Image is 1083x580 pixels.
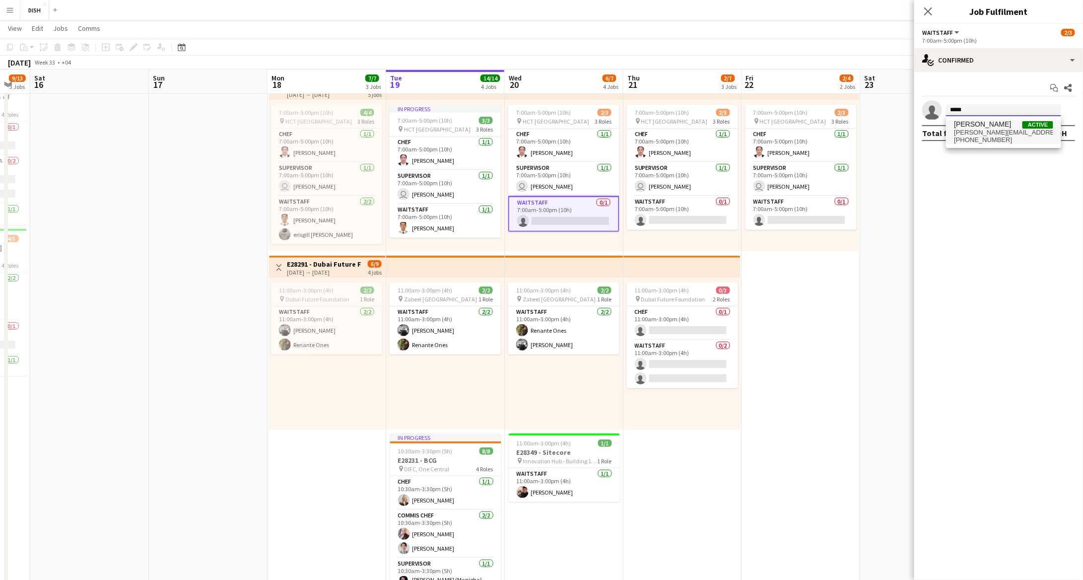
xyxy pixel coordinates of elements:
span: 1 Role [360,295,374,303]
app-card-role: Waitstaff1/17:00am-5:00pm (10h)[PERSON_NAME] [390,204,501,238]
span: Comms [78,24,100,33]
div: 3 Jobs [9,83,25,90]
app-card-role: Chef1/17:00am-5:00pm (10h)[PERSON_NAME] [627,129,738,162]
span: 23 [863,79,876,90]
span: HCT [GEOGRAPHIC_DATA] [285,118,352,125]
app-job-card: 7:00am-5:00pm (10h)4/4 HCT [GEOGRAPHIC_DATA]3 RolesChef1/17:00am-5:00pm (10h)[PERSON_NAME]Supervi... [271,105,382,244]
h3: E28291 - Dubai Future Foundation [287,260,361,269]
div: [DATE] → [DATE] [287,269,361,276]
span: 14/14 [480,74,500,82]
button: DISH [20,0,49,20]
span: View [8,24,22,33]
span: 20 [507,79,522,90]
span: Innovation Hub - Building 1, 35X7+R7V - Al Falak [GEOGRAPHIC_DATA] - [GEOGRAPHIC_DATA] Internet C... [523,457,598,465]
div: 7:00am-5:00pm (10h)2/3 HCT [GEOGRAPHIC_DATA]3 RolesChef1/17:00am-5:00pm (10h)[PERSON_NAME]Supervi... [627,105,738,230]
span: 7:00am-5:00pm (10h) [753,109,808,116]
span: 6/9 [368,260,382,268]
app-card-role: Chef1/17:00am-5:00pm (10h)[PERSON_NAME] [390,137,501,170]
span: HCT [GEOGRAPHIC_DATA] [641,118,708,125]
div: 11:00am-3:00pm (4h)1/1E28349 - Sitecore Innovation Hub - Building 1, 35X7+R7V - Al Falak [GEOGRAP... [509,434,620,502]
span: 3/3 [479,117,493,124]
div: Confirmed [914,48,1083,72]
span: 18 [270,79,284,90]
div: Total fee [922,128,956,138]
app-card-role: Chef1/17:00am-5:00pm (10h)[PERSON_NAME] [271,129,382,162]
span: 11:00am-3:00pm (4h) [517,439,571,447]
span: 6/7 [603,74,616,82]
div: 3 Jobs [722,83,737,90]
span: 2/3 [716,109,730,116]
span: HCT [GEOGRAPHIC_DATA] [404,126,471,133]
div: 7:00am-5:00pm (10h) [922,37,1075,44]
app-card-role: Supervisor1/17:00am-5:00pm (10h) [PERSON_NAME] [627,162,738,196]
app-job-card: 7:00am-5:00pm (10h)2/3 HCT [GEOGRAPHIC_DATA]3 RolesChef1/17:00am-5:00pm (10h)[PERSON_NAME]Supervi... [745,105,857,230]
span: 2/3 [1061,29,1075,36]
app-card-role: Waitstaff0/17:00am-5:00pm (10h) [627,196,738,230]
span: 2/7 [721,74,735,82]
app-card-role: Chef1/110:30am-3:30pm (5h)[PERSON_NAME] [390,476,501,510]
span: +971503640685 [954,136,1053,144]
span: Dubai Future Foundation [285,295,349,303]
span: Sat [865,73,876,82]
app-card-role: Waitstaff2/211:00am-3:00pm (4h)[PERSON_NAME]Renante Ones [271,306,382,355]
span: 3 Roles [357,118,374,125]
span: 2/4 [840,74,854,82]
span: 4/4 [360,109,374,116]
app-card-role: Chef0/111:00am-3:00pm (4h) [627,306,738,340]
span: Tue [390,73,402,82]
span: 11:00am-3:00pm (4h) [279,287,334,294]
div: 5 jobs [368,90,382,98]
span: 10:30am-3:30pm (5h) [398,447,453,455]
div: [DATE] → [DATE] [287,91,361,98]
span: 1 Role [597,295,611,303]
span: Active [1022,121,1053,129]
h3: Job Fulfilment [914,5,1083,18]
app-job-card: 11:00am-3:00pm (4h)0/3 Dubai Future Foundation2 RolesChef0/111:00am-3:00pm (4h) Waitstaff0/211:00... [627,283,738,388]
app-card-role: Waitstaff0/17:00am-5:00pm (10h) [745,196,857,230]
span: Zabeel [GEOGRAPHIC_DATA] [523,295,596,303]
app-card-role: Supervisor1/17:00am-5:00pm (10h) [PERSON_NAME] [390,170,501,204]
span: 7:00am-5:00pm (10h) [398,117,452,124]
span: 22 [745,79,754,90]
a: Comms [74,22,104,35]
span: HCT [GEOGRAPHIC_DATA] [760,118,826,125]
div: 4 jobs [368,268,382,276]
div: 2 Jobs [840,83,856,90]
div: +04 [62,59,71,66]
div: 3 Jobs [366,83,381,90]
span: Thu [627,73,640,82]
div: In progress [390,105,501,113]
span: HCT [GEOGRAPHIC_DATA] [523,118,589,125]
div: 11:00am-3:00pm (4h)2/2 Zabeel [GEOGRAPHIC_DATA]1 RoleWaitstaff2/211:00am-3:00pm (4h)Renante Ones[... [508,283,619,355]
span: 2 Roles [713,295,730,303]
span: Sat [34,73,45,82]
span: Jobs [53,24,68,33]
span: 4/5 [5,235,19,242]
span: Sun [153,73,165,82]
span: 2/2 [598,287,611,294]
span: 0/3 [716,287,730,294]
span: 7:00am-5:00pm (10h) [516,109,571,116]
span: 3 Roles [595,118,611,125]
span: 7:00am-5:00pm (10h) [279,109,334,116]
span: DIFC, One Central [405,465,450,473]
span: 9/13 [9,74,26,82]
a: Edit [28,22,47,35]
app-card-role: Waitstaff2/211:00am-3:00pm (4h)Renante Ones[PERSON_NAME] [508,306,619,355]
span: Fri [746,73,754,82]
h3: E28231 - BCG [390,456,501,465]
span: 4 Roles [2,111,19,118]
app-card-role: Waitstaff1/111:00am-3:00pm (4h)[PERSON_NAME] [509,468,620,502]
app-job-card: 7:00am-5:00pm (10h)2/3 HCT [GEOGRAPHIC_DATA]3 RolesChef1/17:00am-5:00pm (10h)[PERSON_NAME]Supervi... [508,105,619,232]
div: 4 Jobs [481,83,500,90]
span: 4 Roles [476,465,493,473]
span: 2/2 [479,287,493,294]
span: Edit [32,24,43,33]
span: 3 Roles [832,118,849,125]
span: 11:00am-3:00pm (4h) [516,287,571,294]
span: Wed [509,73,522,82]
span: 3 Roles [476,126,493,133]
div: 11:00am-3:00pm (4h)2/2 Dubai Future Foundation1 RoleWaitstaff2/211:00am-3:00pm (4h)[PERSON_NAME]R... [271,283,382,355]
